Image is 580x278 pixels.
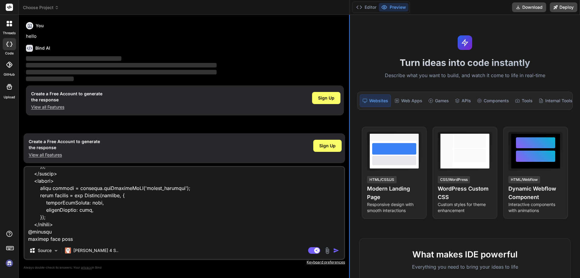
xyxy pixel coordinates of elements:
div: Games [426,94,451,107]
h4: Dynamic Webflow Component [508,185,563,201]
p: View all Features [31,104,102,110]
label: code [5,51,14,56]
h6: Bind AI [35,45,50,51]
p: Interactive components with animations [508,201,563,214]
div: HTML/Webflow [508,176,540,183]
textarea: <!-- Lor Ipsum Dolor --> <sit ametc="adipi elit" se="doeIusmo" temporin="-1" utla-etdolorema="ali... [24,167,344,242]
h4: Modern Landing Page [367,185,421,201]
img: Claude 4 Sonnet [65,247,71,253]
div: Websites [360,94,391,107]
button: Deploy [550,2,577,12]
p: [PERSON_NAME] 4 S.. [73,247,118,253]
p: Custom styles for theme enhancement [438,201,492,214]
h1: Create a Free Account to generate the response [31,91,102,103]
span: ‌ [26,70,217,74]
img: attachment [324,247,331,254]
p: View all Features [29,152,100,158]
label: threads [3,31,16,36]
p: Always double-check its answers. Your in Bind [24,265,345,270]
span: ‌ [26,56,121,61]
p: Keyboard preferences [24,260,345,265]
h6: You [36,23,44,29]
h1: Turn ideas into code instantly [353,57,576,68]
h4: WordPress Custom CSS [438,185,492,201]
div: Components [475,94,511,107]
label: Upload [4,95,15,100]
img: icon [333,247,339,253]
div: Web Apps [392,94,425,107]
span: ‌ [26,77,74,81]
img: signin [4,258,14,268]
label: GitHub [4,72,15,77]
h2: What makes IDE powerful [369,248,561,261]
span: Sign Up [318,95,334,101]
button: Preview [379,3,408,11]
span: Sign Up [319,143,336,149]
div: CSS/WordPress [438,176,470,183]
div: HTML/CSS/JS [367,176,397,183]
div: APIs [453,94,473,107]
span: ‌ [26,63,217,67]
div: Tools [513,94,535,107]
p: Source [38,247,52,253]
p: Describe what you want to build, and watch it come to life in real-time [353,72,576,80]
button: Editor [354,3,379,11]
h1: Create a Free Account to generate the response [29,139,100,151]
img: Pick Models [53,248,59,253]
span: privacy [81,266,92,269]
p: Responsive design with smooth interactions [367,201,421,214]
button: Download [512,2,546,12]
div: Internal Tools [536,94,575,107]
p: hello [26,33,344,40]
span: Choose Project [23,5,59,11]
p: Everything you need to bring your ideas to life [369,263,561,270]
